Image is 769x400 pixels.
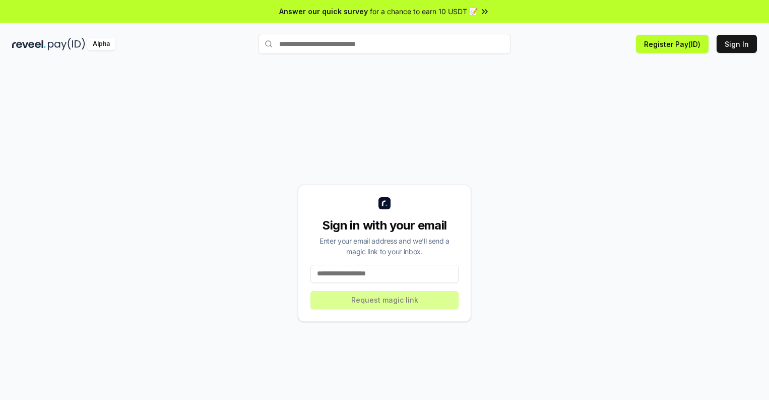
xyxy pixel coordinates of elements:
img: logo_small [378,197,391,209]
button: Register Pay(ID) [636,35,709,53]
span: Answer our quick survey [279,6,368,17]
button: Sign In [717,35,757,53]
img: pay_id [48,38,85,50]
div: Enter your email address and we’ll send a magic link to your inbox. [310,236,459,257]
span: for a chance to earn 10 USDT 📝 [370,6,478,17]
img: reveel_dark [12,38,46,50]
div: Alpha [87,38,115,50]
div: Sign in with your email [310,217,459,234]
